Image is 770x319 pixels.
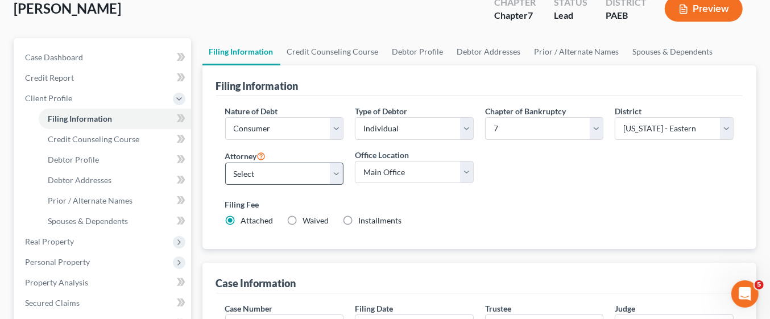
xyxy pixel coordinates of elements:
[48,155,99,164] span: Debtor Profile
[25,277,88,287] span: Property Analysis
[485,303,511,314] label: Trustee
[25,257,90,267] span: Personal Property
[48,114,112,123] span: Filing Information
[48,134,139,144] span: Credit Counseling Course
[39,109,191,129] a: Filing Information
[25,237,74,246] span: Real Property
[39,170,191,190] a: Debtor Addresses
[355,303,393,314] label: Filing Date
[25,93,72,103] span: Client Profile
[355,105,407,117] label: Type of Debtor
[39,211,191,231] a: Spouses & Dependents
[615,105,641,117] label: District
[494,9,536,22] div: Chapter
[359,216,402,225] span: Installments
[16,293,191,313] a: Secured Claims
[626,38,720,65] a: Spouses & Dependents
[25,52,83,62] span: Case Dashboard
[39,150,191,170] a: Debtor Profile
[25,298,80,308] span: Secured Claims
[225,105,278,117] label: Nature of Debt
[386,38,450,65] a: Debtor Profile
[755,280,764,289] span: 5
[16,272,191,293] a: Property Analysis
[216,276,296,290] div: Case Information
[528,10,533,20] span: 7
[528,38,626,65] a: Prior / Alternate Names
[48,216,128,226] span: Spouses & Dependents
[225,198,734,210] label: Filing Fee
[450,38,528,65] a: Debtor Addresses
[355,149,409,161] label: Office Location
[48,175,111,185] span: Debtor Addresses
[39,129,191,150] a: Credit Counseling Course
[554,9,587,22] div: Lead
[39,190,191,211] a: Prior / Alternate Names
[25,73,74,82] span: Credit Report
[16,47,191,68] a: Case Dashboard
[241,216,274,225] span: Attached
[280,38,386,65] a: Credit Counseling Course
[16,68,191,88] a: Credit Report
[202,38,280,65] a: Filing Information
[303,216,329,225] span: Waived
[606,9,647,22] div: PAEB
[731,280,759,308] iframe: Intercom live chat
[48,196,133,205] span: Prior / Alternate Names
[615,303,635,314] label: Judge
[225,303,273,314] label: Case Number
[225,149,266,163] label: Attorney
[485,105,566,117] label: Chapter of Bankruptcy
[216,79,299,93] div: Filing Information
